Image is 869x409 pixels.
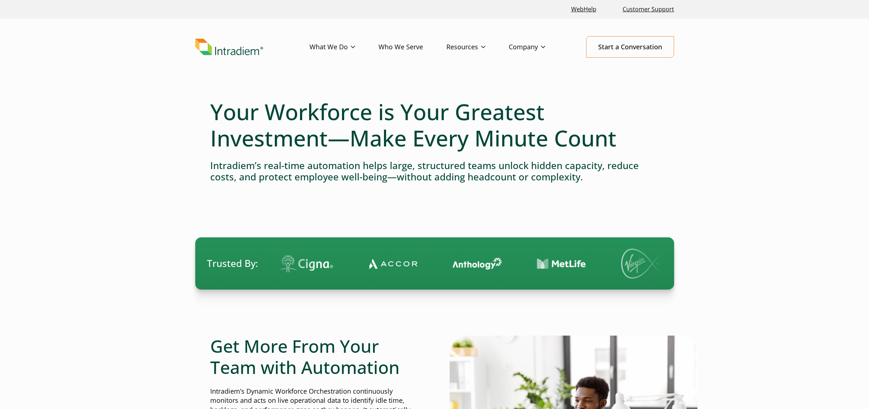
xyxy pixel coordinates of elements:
[309,37,378,58] a: What We Do
[195,39,309,56] a: Link to homepage of Intradiem
[367,258,416,269] img: Contact Center Automation Accor Logo
[446,37,509,58] a: Resources
[210,160,659,183] h4: Intradiem’s real-time automation helps large, structured teams unlock hidden capacity, reduce cos...
[195,39,263,56] img: Intradiem
[586,36,674,58] a: Start a Conversation
[568,1,599,17] a: Link opens in a new window
[210,99,659,151] h1: Your Workforce is Your Greatest Investment—Make Every Minute Count
[210,336,420,378] h2: Get More From Your Team with Automation
[207,257,258,270] span: Trusted By:
[620,249,671,279] img: Virgin Media logo.
[536,258,585,270] img: Contact Center Automation MetLife Logo
[378,37,446,58] a: Who We Serve
[509,37,569,58] a: Company
[620,1,677,17] a: Customer Support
